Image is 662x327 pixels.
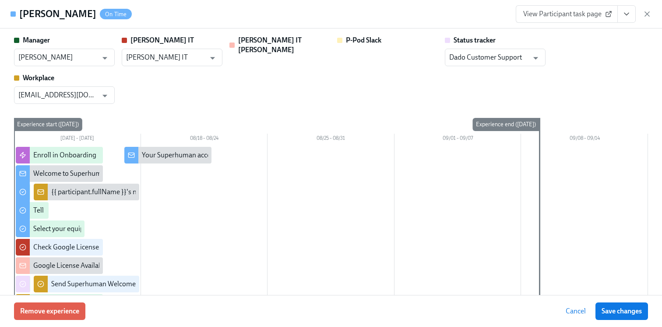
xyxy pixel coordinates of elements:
[23,74,54,82] strong: Workplace
[51,279,148,289] div: Send Superhuman Welcome Box
[529,51,542,65] button: Open
[23,36,50,44] strong: Manager
[602,307,642,316] span: Save changes
[33,150,96,160] div: Enroll in Onboarding
[141,134,268,145] div: 08/18 – 08/24
[523,10,610,18] span: View Participant task page
[33,242,102,252] div: Check Google Licenses
[19,7,96,21] h4: [PERSON_NAME]
[98,89,112,103] button: Open
[394,134,521,145] div: 09/01 – 09/07
[560,302,592,320] button: Cancel
[521,134,648,145] div: 09/08 – 09/14
[566,307,586,316] span: Cancel
[268,134,394,145] div: 08/25 – 08/31
[595,302,648,320] button: Save changes
[33,224,100,234] div: Select your equipment
[98,51,112,65] button: Open
[14,302,85,320] button: Remove experience
[346,36,381,44] strong: P-Pod Slack
[33,261,113,270] div: Google License Availability
[20,307,79,316] span: Remove experience
[33,206,101,215] div: Tell us more about you
[33,169,202,178] div: Welcome to Superhuman, {{ participant.firstName }}! 💜
[206,51,219,65] button: Open
[516,5,618,23] a: View Participant task page
[14,134,141,145] div: [DATE] – [DATE]
[100,11,132,18] span: On Time
[130,36,194,44] strong: [PERSON_NAME] IT
[51,187,211,197] div: {{ participant.fullName }}'s new hire survey responses
[454,36,496,44] strong: Status tracker
[617,5,636,23] button: View task page
[238,36,302,54] strong: [PERSON_NAME] IT [PERSON_NAME]
[142,150,242,160] div: Your Superhuman account access
[472,118,539,131] div: Experience end ([DATE])
[14,118,82,131] div: Experience start ([DATE])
